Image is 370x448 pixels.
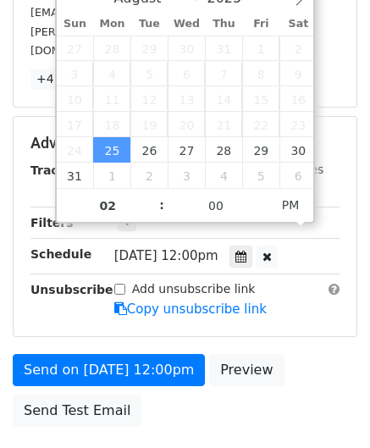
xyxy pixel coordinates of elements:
[130,112,168,137] span: August 19, 2025
[242,163,279,188] span: September 5, 2025
[57,36,94,61] span: July 27, 2025
[279,86,317,112] span: August 16, 2025
[205,137,242,163] span: August 28, 2025
[130,163,168,188] span: September 2, 2025
[57,189,160,223] input: Hour
[279,61,317,86] span: August 9, 2025
[205,61,242,86] span: August 7, 2025
[57,137,94,163] span: August 24, 2025
[57,112,94,137] span: August 17, 2025
[130,36,168,61] span: July 29, 2025
[279,36,317,61] span: August 2, 2025
[205,163,242,188] span: September 4, 2025
[114,301,267,317] a: Copy unsubscribe link
[168,19,205,30] span: Wed
[242,61,279,86] span: August 8, 2025
[130,137,168,163] span: August 26, 2025
[279,137,317,163] span: August 30, 2025
[30,134,340,152] h5: Advanced
[164,189,268,223] input: Minute
[242,36,279,61] span: August 1, 2025
[30,6,219,19] small: [EMAIL_ADDRESS][DOMAIN_NAME]
[242,137,279,163] span: August 29, 2025
[57,86,94,112] span: August 10, 2025
[285,367,370,448] iframe: Chat Widget
[30,69,102,90] a: +47 more
[30,283,113,296] strong: Unsubscribe
[279,19,317,30] span: Sat
[13,395,141,427] a: Send Test Email
[168,137,205,163] span: August 27, 2025
[93,137,130,163] span: August 25, 2025
[205,86,242,112] span: August 14, 2025
[30,247,91,261] strong: Schedule
[168,86,205,112] span: August 13, 2025
[205,19,242,30] span: Thu
[30,163,87,177] strong: Tracking
[93,36,130,61] span: July 28, 2025
[30,216,74,230] strong: Filters
[130,19,168,30] span: Tue
[168,61,205,86] span: August 6, 2025
[30,25,308,58] small: [PERSON_NAME][EMAIL_ADDRESS][PERSON_NAME][DOMAIN_NAME]
[205,112,242,137] span: August 21, 2025
[268,188,314,222] span: Click to toggle
[242,86,279,112] span: August 15, 2025
[93,163,130,188] span: September 1, 2025
[279,112,317,137] span: August 23, 2025
[209,354,284,386] a: Preview
[93,86,130,112] span: August 11, 2025
[168,112,205,137] span: August 20, 2025
[242,112,279,137] span: August 22, 2025
[114,248,218,263] span: [DATE] 12:00pm
[93,61,130,86] span: August 4, 2025
[130,86,168,112] span: August 12, 2025
[130,61,168,86] span: August 5, 2025
[57,19,94,30] span: Sun
[93,19,130,30] span: Mon
[205,36,242,61] span: July 31, 2025
[159,188,164,222] span: :
[93,112,130,137] span: August 18, 2025
[13,354,205,386] a: Send on [DATE] 12:00pm
[242,19,279,30] span: Fri
[57,163,94,188] span: August 31, 2025
[168,36,205,61] span: July 30, 2025
[57,61,94,86] span: August 3, 2025
[168,163,205,188] span: September 3, 2025
[279,163,317,188] span: September 6, 2025
[132,280,256,298] label: Add unsubscribe link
